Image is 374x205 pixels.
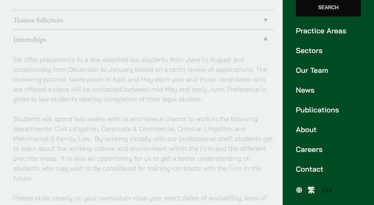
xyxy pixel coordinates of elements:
[308,185,315,194] span: 繁
[296,164,361,175] a: Contact
[318,184,336,196] a: EN
[296,65,361,76] a: Our Team
[296,144,361,155] a: Careers
[296,104,361,115] a: Publications
[296,124,361,135] a: About
[304,184,318,196] a: 繁
[322,185,332,194] span: EN
[296,85,361,96] a: News
[296,45,361,56] a: Sectors
[296,25,361,36] a: Practice Areas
